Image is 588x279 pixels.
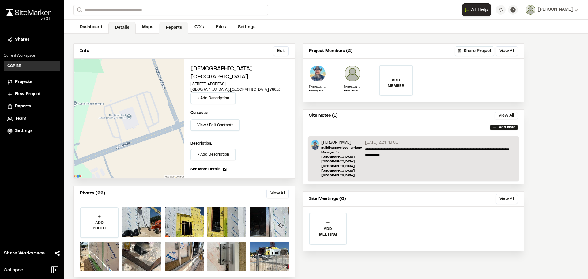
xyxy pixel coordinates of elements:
span: Shares [15,36,29,43]
h2: [DEMOGRAPHIC_DATA][GEOGRAPHIC_DATA] [190,65,289,81]
p: [GEOGRAPHIC_DATA] , [GEOGRAPHIC_DATA] 78613 [190,87,289,92]
span: See More Details [190,167,221,172]
img: Michael Drexler [309,65,326,82]
p: [STREET_ADDRESS] [190,81,289,87]
button: View All [496,194,518,204]
button: [PERSON_NAME] [526,5,578,15]
h3: GCP BE [7,63,21,69]
div: Oh geez...please don't... [6,16,51,22]
p: Photos (22) [80,190,105,197]
p: ADD PHOTO [81,220,118,231]
img: rebrand.png [6,9,51,16]
button: View / Edit Contacts [190,119,240,131]
p: [PERSON_NAME] [321,140,363,145]
p: Description: [190,141,289,146]
span: [PERSON_NAME] [538,6,573,13]
button: + Add Description [190,92,236,104]
p: Contacts: [190,110,208,116]
p: ADD MEMBER [380,78,412,89]
span: Projects [15,79,32,85]
a: Reports [7,103,56,110]
button: + Add Description [190,149,236,160]
span: Collapse [4,266,23,274]
a: Projects [7,79,56,85]
a: Settings [7,128,56,134]
a: Team [7,115,56,122]
a: Settings [232,21,262,33]
span: Settings [15,128,32,134]
a: Dashboard [73,21,108,33]
a: Maps [136,21,159,33]
p: ADD MEETING [310,226,346,237]
a: Details [108,22,136,34]
p: Current Workspace [4,53,60,58]
button: View All [496,46,518,56]
a: CD's [188,21,210,33]
button: Open AI Assistant [462,3,491,16]
span: New Project [15,91,41,98]
button: View All [495,112,518,119]
span: Reports [15,103,31,110]
span: AI Help [471,6,488,13]
a: Shares [7,36,56,43]
p: Add Note [499,125,515,130]
a: New Project [7,91,56,98]
img: User [526,5,535,15]
p: Site Meetings (0) [309,196,346,202]
p: Building Envelope Territory Manager for [GEOGRAPHIC_DATA], [GEOGRAPHIC_DATA], [GEOGRAPHIC_DATA], ... [321,145,363,178]
p: Site Notes (1) [309,112,338,119]
p: Field Technical Manager [344,89,361,93]
button: Edit [273,46,289,56]
p: [DATE] 2:24 PM CDT [365,140,400,145]
p: Project Members (2) [309,48,353,55]
a: Files [210,21,232,33]
p: [PERSON_NAME] [344,85,361,89]
button: View All [266,189,289,198]
p: Info [80,48,89,55]
button: Search [73,5,85,15]
p: [PERSON_NAME] [309,85,326,89]
a: Reports [159,22,188,34]
img: Michael Drexler [311,140,319,150]
span: Share Workspace [4,250,45,257]
div: Open AI Assistant [462,3,493,16]
button: Share Project [455,46,494,56]
img: Duane Holloway [344,65,361,82]
p: Building Envelope Territory Manager for [GEOGRAPHIC_DATA], [GEOGRAPHIC_DATA], [GEOGRAPHIC_DATA], ... [309,89,326,93]
span: Team [15,115,26,122]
